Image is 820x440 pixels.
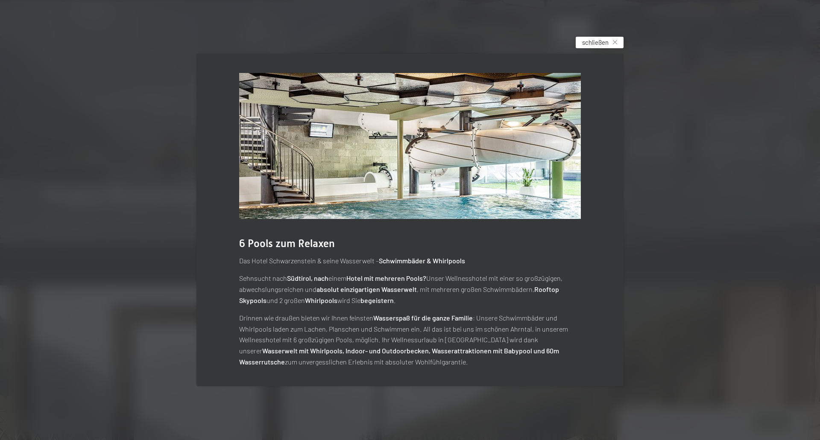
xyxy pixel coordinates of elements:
strong: absolut einzigartigen Wasserwelt [316,285,417,293]
span: schließen [582,38,609,47]
strong: Schwimmbäder & Whirlpools [379,256,465,265]
p: Sehnsucht nach einem Unser Wellnesshotel mit einer so großzügigen, abwechslungsreichen und , mit ... [239,273,581,306]
strong: Rooftop Skypools [239,285,559,304]
span: 6 Pools zum Relaxen [239,237,335,250]
img: Urlaub - Schwimmbad - Sprudelbänke - Babybecken uvw. [239,73,581,219]
p: Das Hotel Schwarzenstein & seine Wasserwelt – [239,255,581,266]
strong: Südtirol, nach [287,274,328,282]
strong: Hotel mit mehreren Pools? [346,274,426,282]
